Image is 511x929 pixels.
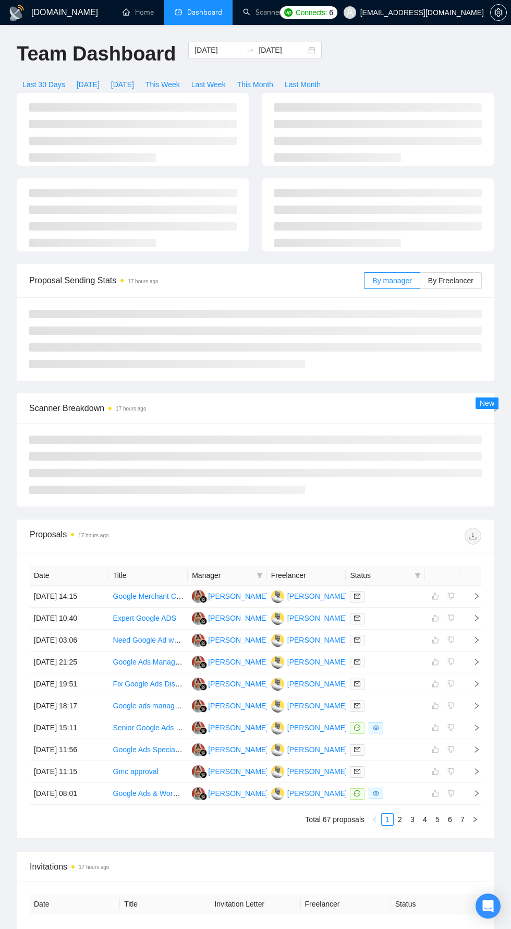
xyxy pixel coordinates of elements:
[465,636,480,644] span: right
[419,814,431,825] a: 4
[237,79,273,90] span: This Month
[287,700,347,711] div: [PERSON_NAME]
[192,634,205,647] img: SK
[192,592,268,600] a: SK[PERSON_NAME]
[444,814,456,825] a: 6
[469,813,481,826] li: Next Page
[490,4,507,21] button: setting
[271,656,284,669] img: PS
[192,765,205,778] img: SK
[271,613,347,622] a: PS[PERSON_NAME]
[243,8,282,17] a: searchScanner
[210,894,300,914] th: Invitation Letter
[412,568,423,583] span: filter
[192,701,268,709] a: SK[PERSON_NAME]
[369,813,381,826] li: Previous Page
[472,816,478,823] span: right
[109,565,188,586] th: Title
[354,637,360,643] span: mail
[145,79,180,90] span: This Week
[271,635,347,644] a: PS[PERSON_NAME]
[78,533,108,538] time: 17 hours ago
[186,76,232,93] button: Last Week
[372,276,411,285] span: By manager
[271,590,284,603] img: PS
[271,612,284,625] img: PS
[354,681,360,687] span: mail
[465,658,480,666] span: right
[109,761,188,783] td: Gmc approval
[116,406,146,412] time: 17 hours ago
[394,814,406,825] a: 2
[354,659,360,665] span: mail
[113,767,159,776] a: Gmc approval
[287,678,347,690] div: [PERSON_NAME]
[329,7,333,18] span: 6
[296,7,327,18] span: Connects:
[17,42,176,66] h1: Team Dashboard
[192,789,268,797] a: SK[PERSON_NAME]
[30,651,109,673] td: [DATE] 21:25
[271,721,284,734] img: PS
[8,5,25,21] img: logo
[246,46,254,54] span: swap-right
[109,783,188,805] td: Google Ads & WordPress Optimization - Lead Generation
[113,745,303,754] a: Google Ads Specialist for Real Estate (Remote, Part-Time)
[267,565,346,586] th: Freelancer
[279,76,326,93] button: Last Month
[287,766,347,777] div: [PERSON_NAME]
[192,590,205,603] img: SK
[30,761,109,783] td: [DATE] 11:15
[259,44,306,56] input: End date
[287,634,347,646] div: [PERSON_NAME]
[200,683,207,691] img: gigradar-bm.png
[109,717,188,739] td: Senior Google Ads Marketer (High-Volume Campaign Specialist)
[200,727,207,734] img: gigradar-bm.png
[192,613,268,622] a: SK[PERSON_NAME]
[490,8,507,17] a: setting
[271,699,284,713] img: PS
[407,814,418,825] a: 3
[287,590,347,602] div: [PERSON_NAME]
[476,894,501,919] div: Open Intercom Messenger
[354,790,360,797] span: message
[200,596,207,603] img: gigradar-bm.png
[200,793,207,800] img: gigradar-bm.png
[428,276,473,285] span: By Freelancer
[30,717,109,739] td: [DATE] 15:11
[109,673,188,695] td: Fix Google Ads Disapproval for Compromised Site
[109,630,188,651] td: Need Google Ad work
[30,673,109,695] td: [DATE] 19:51
[30,860,481,873] span: Invitations
[301,894,391,914] th: Freelancer
[457,814,468,825] a: 7
[71,76,105,93] button: [DATE]
[30,783,109,805] td: [DATE] 08:01
[113,723,322,732] a: Senior Google Ads Marketer (High-Volume Campaign Specialist)
[346,9,354,16] span: user
[113,636,184,644] a: Need Google Ad work
[271,789,347,797] a: PS[PERSON_NAME]
[113,789,299,798] a: Google Ads & WordPress Optimization - Lead Generation
[465,724,480,731] span: right
[113,614,176,622] a: Expert Google ADS
[123,8,154,17] a: homeHome
[188,565,267,586] th: Manager
[373,725,379,731] span: eye
[208,612,268,624] div: [PERSON_NAME]
[271,634,284,647] img: PS
[194,44,242,56] input: Start date
[200,749,207,756] img: gigradar-bm.png
[113,592,270,600] a: Google Merchant Center and Google Ads issues
[271,743,284,756] img: PS
[208,766,268,777] div: [PERSON_NAME]
[305,813,364,826] li: Total 67 proposals
[354,615,360,621] span: mail
[192,723,268,731] a: SK[PERSON_NAME]
[246,46,254,54] span: to
[271,657,347,666] a: PS[PERSON_NAME]
[113,680,276,688] a: Fix Google Ads Disapproval for Compromised Site
[109,608,188,630] td: Expert Google ADS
